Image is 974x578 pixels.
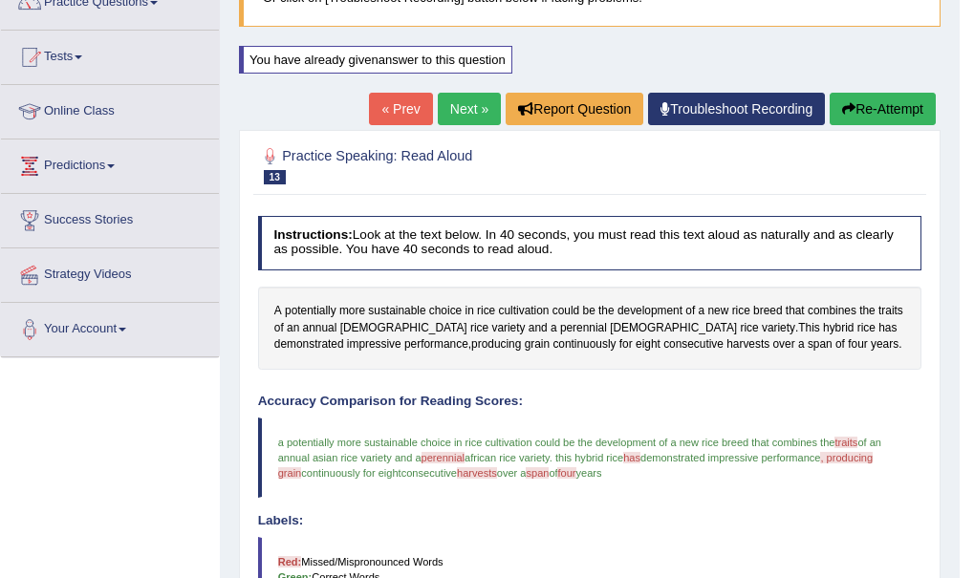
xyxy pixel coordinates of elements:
[1,194,219,242] a: Success Stories
[1,31,219,78] a: Tests
[258,216,922,270] h4: Look at the text below. In 40 seconds, you must read this text aloud as naturally and as clearly ...
[552,303,579,320] span: Click to see word definition
[404,336,468,353] span: Click to see word definition
[422,452,465,463] span: perennial
[273,227,352,242] b: Instructions:
[258,287,922,370] div: . , .
[278,467,302,479] span: grain
[303,320,337,337] span: Click to see word definition
[285,303,336,320] span: Click to see word definition
[773,336,795,353] span: Click to see word definition
[525,336,550,353] span: Click to see word definition
[835,336,845,353] span: Click to see word definition
[529,320,548,337] span: Click to see word definition
[497,467,527,479] span: over a
[551,320,557,337] span: Click to see word definition
[438,93,501,125] a: Next »
[264,170,286,184] span: 13
[685,303,695,320] span: Click to see word definition
[1,139,219,187] a: Predictions
[619,336,633,353] span: Click to see word definition
[753,303,782,320] span: Click to see word definition
[1,248,219,296] a: Strategy Videos
[830,93,936,125] button: Re-Attempt
[429,303,462,320] span: Click to see word definition
[471,336,521,353] span: Click to see word definition
[583,303,595,320] span: Click to see word definition
[274,320,284,337] span: Click to see word definition
[560,320,607,337] span: Click to see word definition
[555,452,623,463] span: this hybrid rice
[369,93,432,125] a: « Prev
[808,303,856,320] span: Click to see word definition
[859,303,876,320] span: Click to see word definition
[732,303,750,320] span: Click to see word definition
[550,452,552,463] span: .
[477,303,495,320] span: Click to see word definition
[457,467,497,479] span: harvests
[339,303,365,320] span: Click to see word definition
[258,144,670,184] h2: Practice Speaking: Read Aloud
[258,514,922,528] h4: Labels:
[1,85,219,133] a: Online Class
[871,336,898,353] span: Click to see word definition
[557,467,575,479] span: four
[347,336,401,353] span: Click to see word definition
[465,303,474,320] span: Click to see word definition
[278,556,302,567] b: Red:
[878,320,897,337] span: Click to see word definition
[857,320,876,337] span: Click to see word definition
[552,336,616,353] span: Click to see word definition
[786,303,805,320] span: Click to see word definition
[287,320,299,337] span: Click to see word definition
[258,395,922,409] h4: Accuracy Comparison for Reading Scores:
[707,303,728,320] span: Click to see word definition
[640,452,821,463] span: demonstrated impressive performance
[526,467,549,479] span: span
[274,336,344,353] span: Click to see word definition
[648,93,825,125] a: Troubleshoot Recording
[798,336,805,353] span: Click to see word definition
[278,437,835,448] span: a potentially more sustainable choice in rice cultivation could be the development of a new rice ...
[465,452,550,463] span: african rice variety
[623,452,640,463] span: has
[699,303,705,320] span: Click to see word definition
[491,320,525,337] span: Click to see word definition
[798,320,819,337] span: Click to see word definition
[610,320,737,337] span: Click to see word definition
[239,46,512,74] div: You have already given answer to this question
[278,437,884,463] span: of an annual asian rice variety and a
[401,467,457,479] span: consecutive
[762,320,795,337] span: Click to see word definition
[576,467,602,479] span: years
[820,452,873,463] span: , producing
[499,303,550,320] span: Click to see word definition
[848,336,868,353] span: Click to see word definition
[598,303,615,320] span: Click to see word definition
[368,303,425,320] span: Click to see word definition
[726,336,769,353] span: Click to see word definition
[617,303,682,320] span: Click to see word definition
[470,320,488,337] span: Click to see word definition
[274,303,282,320] span: Click to see word definition
[301,467,400,479] span: continuously for eight
[506,93,643,125] button: Report Question
[740,320,758,337] span: Click to see word definition
[823,320,854,337] span: Click to see word definition
[636,336,660,353] span: Click to see word definition
[1,303,219,351] a: Your Account
[340,320,467,337] span: Click to see word definition
[549,467,557,479] span: of
[834,437,857,448] span: traits
[878,303,903,320] span: Click to see word definition
[663,336,724,353] span: Click to see word definition
[808,336,833,353] span: Click to see word definition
